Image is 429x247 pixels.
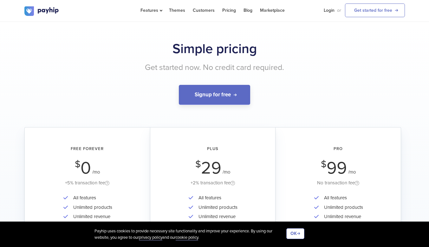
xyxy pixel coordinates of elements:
li: Unlimited products [195,203,237,212]
div: +5% transaction fee [34,179,141,187]
h2: Free Forever [34,147,141,151]
span: /mo [348,169,356,175]
span: $ [195,161,201,168]
span: 99 [327,158,347,178]
div: +2% transaction fee [159,179,266,187]
h2: Get started now. No credit card required. [24,63,405,72]
li: All features [195,193,237,202]
li: Unlimited revenue [70,212,112,221]
img: logo.svg [24,6,59,16]
a: Signup for free [179,85,250,105]
span: $ [75,161,81,168]
span: 29 [201,158,221,178]
a: cookie policy [176,235,198,240]
div: No transaction fee [284,179,392,187]
li: Unlimited revenue [195,212,237,221]
li: Unlimited products [321,203,363,212]
h1: Simple pricing [24,41,405,57]
span: /mo [92,169,100,175]
li: All features [70,193,112,202]
a: Get started for free [345,3,405,17]
h2: Pro [284,147,392,151]
span: Features [140,8,161,13]
a: privacy policy [139,235,162,240]
div: Payhip uses cookies to provide necessary site functionality and improve your experience. By using... [94,228,286,241]
h2: Plus [159,147,266,151]
span: 0 [81,158,91,178]
li: Unlimited revenue [321,212,363,221]
li: All features [321,193,363,202]
span: /mo [223,169,231,175]
button: OK [286,228,304,239]
span: $ [321,161,327,168]
li: Unlimited products [70,203,112,212]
